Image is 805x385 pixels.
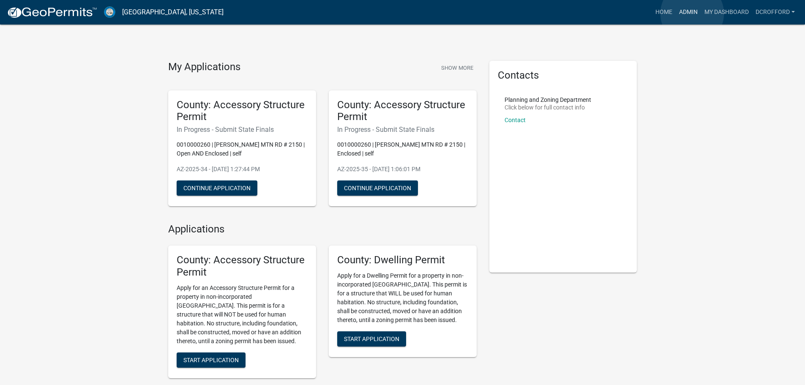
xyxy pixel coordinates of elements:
h6: In Progress - Submit State Finals [337,126,468,134]
h5: Contacts [498,69,629,82]
p: AZ-2025-34 - [DATE] 1:27:44 PM [177,165,308,174]
span: Start Application [344,335,399,342]
p: Apply for an Accessory Structure Permit for a property in non-incorporated [GEOGRAPHIC_DATA]. Thi... [177,284,308,346]
a: Admin [676,4,701,20]
button: Continue Application [177,180,257,196]
span: Start Application [183,356,239,363]
p: Click below for full contact info [505,104,591,110]
a: dcrofford [752,4,798,20]
h4: Applications [168,223,477,235]
button: Show More [438,61,477,75]
button: Continue Application [337,180,418,196]
wm-workflow-list-section: Applications [168,223,477,385]
p: 0010000260 | [PERSON_NAME] MTN RD # 2150 | Enclosed | self [337,140,468,158]
h6: In Progress - Submit State Finals [177,126,308,134]
a: [GEOGRAPHIC_DATA], [US_STATE] [122,5,224,19]
p: 0010000260 | [PERSON_NAME] MTN RD # 2150 | Open AND Enclosed | self [177,140,308,158]
a: My Dashboard [701,4,752,20]
a: Contact [505,117,526,123]
h5: County: Accessory Structure Permit [177,99,308,123]
h5: County: Accessory Structure Permit [337,99,468,123]
a: Home [652,4,676,20]
button: Start Application [337,331,406,347]
p: AZ-2025-35 - [DATE] 1:06:01 PM [337,165,468,174]
h4: My Applications [168,61,240,74]
h5: County: Accessory Structure Permit [177,254,308,279]
p: Apply for a Dwelling Permit for a property in non-incorporated [GEOGRAPHIC_DATA]. This permit is ... [337,271,468,325]
img: Custer County, Colorado [104,6,115,18]
button: Start Application [177,352,246,368]
h5: County: Dwelling Permit [337,254,468,266]
p: Planning and Zoning Department [505,97,591,103]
